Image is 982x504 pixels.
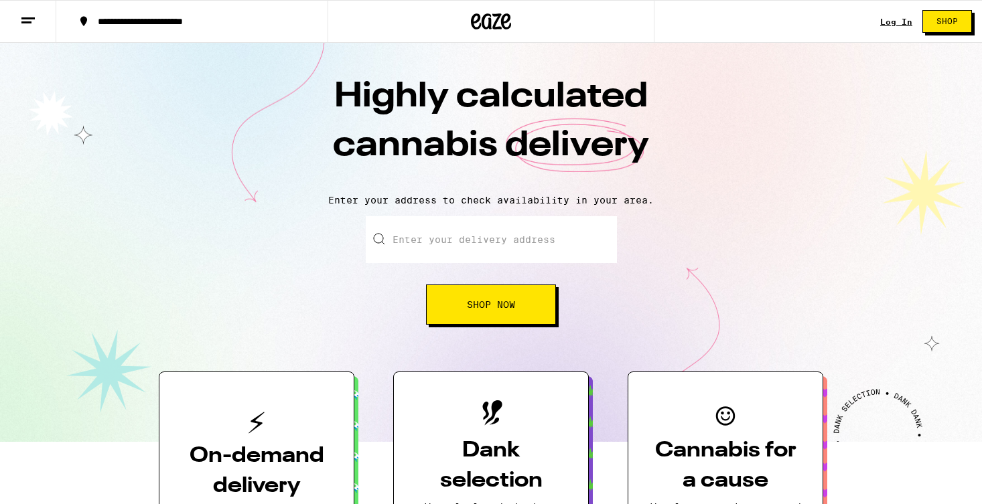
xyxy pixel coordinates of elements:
h3: Cannabis for a cause [650,436,801,496]
span: Shop Now [467,300,515,309]
h1: Highly calculated cannabis delivery [257,73,725,184]
span: Shop [936,17,958,25]
a: Shop [912,10,982,33]
button: Shop [922,10,972,33]
p: Enter your address to check availability in your area. [13,195,969,205]
button: Shop Now [426,284,556,325]
a: Log In [880,17,912,26]
h3: Dank selection [415,436,567,496]
h3: On-demand delivery [181,441,332,501]
input: Enter your delivery address [366,216,617,263]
